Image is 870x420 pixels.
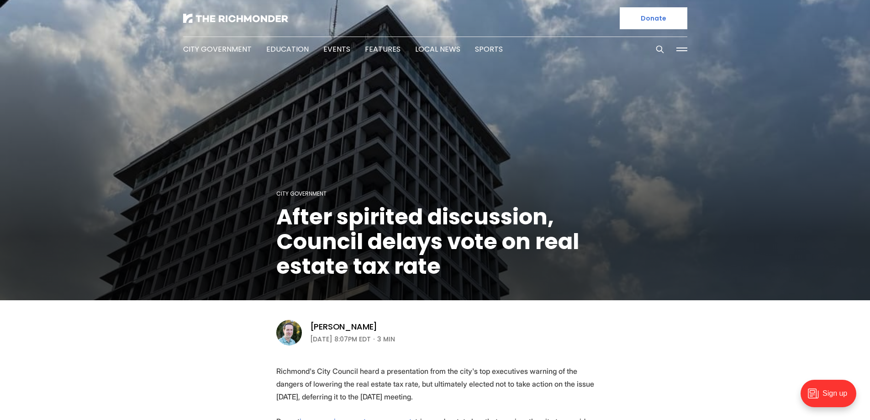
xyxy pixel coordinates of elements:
img: Michael Phillips [276,320,302,346]
iframe: portal-trigger [793,375,870,420]
a: City Government [183,44,252,54]
a: Local News [415,44,460,54]
time: [DATE] 8:07PM EDT [310,334,371,345]
a: Sports [475,44,503,54]
button: Search this site [653,43,667,56]
p: Richmond's City Council heard a presentation from the city's top executives warning of the danger... [276,365,594,403]
a: Features [365,44,401,54]
a: Donate [620,7,687,29]
h1: After spirited discussion, Council delays vote on real estate tax rate [276,205,594,279]
a: Education [266,44,309,54]
a: Events [323,44,350,54]
a: City Government [276,190,327,197]
img: The Richmonder [183,14,288,23]
a: [PERSON_NAME] [310,321,378,332]
span: 3 min [377,334,395,345]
